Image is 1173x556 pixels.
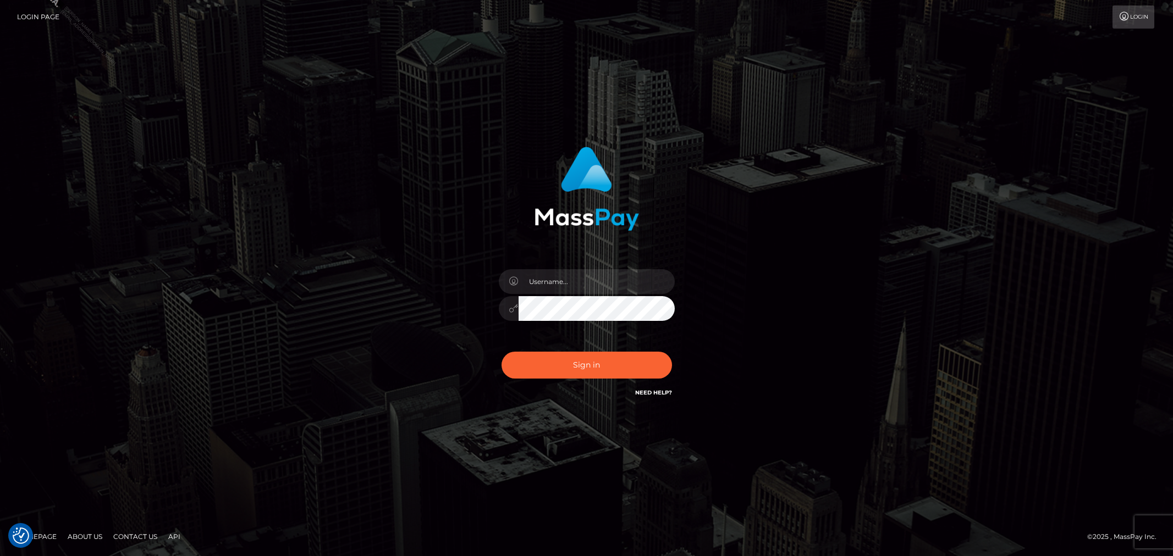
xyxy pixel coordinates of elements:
a: API [164,528,185,545]
button: Sign in [502,352,672,379]
img: MassPay Login [535,147,639,231]
a: Homepage [12,528,61,545]
button: Consent Preferences [13,527,29,544]
a: Contact Us [109,528,162,545]
input: Username... [519,269,675,294]
img: Revisit consent button [13,527,29,544]
div: © 2025 , MassPay Inc. [1087,531,1165,543]
a: Login Page [17,5,59,29]
a: Login [1113,5,1154,29]
a: About Us [63,528,107,545]
a: Need Help? [635,389,672,396]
